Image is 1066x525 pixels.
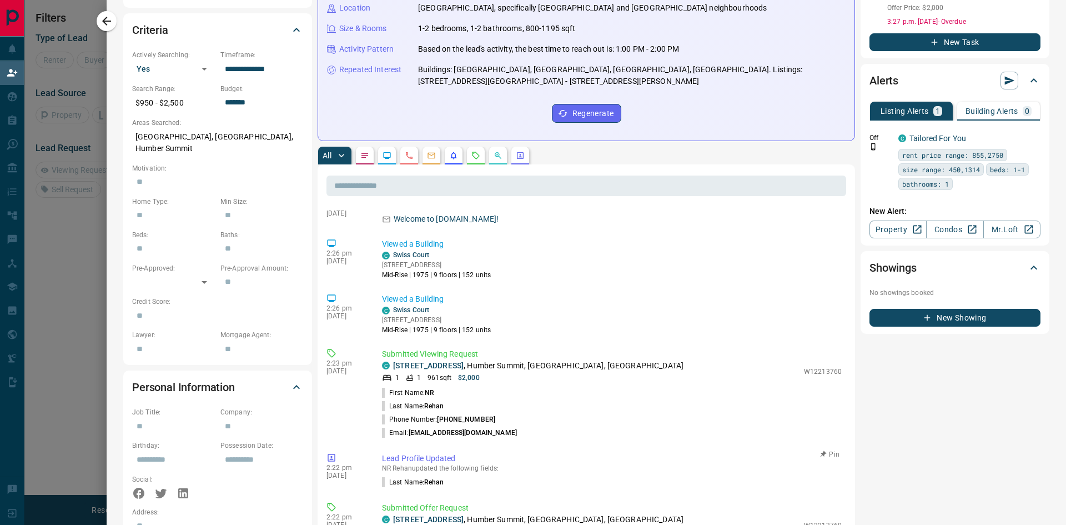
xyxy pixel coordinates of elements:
span: [EMAIL_ADDRESS][DOMAIN_NAME] [409,429,517,437]
p: , Humber Summit, [GEOGRAPHIC_DATA], [GEOGRAPHIC_DATA] [393,360,683,372]
p: 0 [1025,107,1029,115]
p: [DATE] [326,472,365,479]
p: 2:22 pm [326,464,365,472]
span: size range: 450,1314 [902,164,980,175]
span: Rehan [424,478,444,486]
p: Email: [382,428,517,438]
button: New Showing [869,309,1040,327]
p: Pre-Approval Amount: [220,263,303,273]
p: 2:26 pm [326,304,365,312]
p: Timeframe: [220,50,303,60]
p: Offer Price: $2,000 [887,3,943,13]
p: Search Range: [132,84,215,94]
p: Possession Date: [220,441,303,451]
p: Credit Score: [132,297,303,307]
h2: Alerts [869,72,898,89]
p: Off [869,133,892,143]
p: Home Type: [132,197,215,207]
p: Last Name : [382,477,444,487]
p: NR Rehan updated the following fields: [382,464,842,472]
h2: Showings [869,259,917,277]
p: All [323,152,331,159]
a: Swiss Court [393,251,429,259]
div: condos.ca [382,516,390,523]
p: Listing Alerts [881,107,929,115]
p: Job Title: [132,407,215,417]
p: Actively Searching: [132,50,215,60]
a: [STREET_ADDRESS] [393,361,464,370]
p: Building Alerts [966,107,1018,115]
p: 1-2 bedrooms, 1-2 bathrooms, 800-1195 sqft [418,23,576,34]
button: Regenerate [552,104,621,123]
p: First Name: [382,388,434,398]
div: Criteria [132,17,303,43]
p: Viewed a Building [382,238,842,250]
a: Mr.Loft [983,221,1040,238]
p: W12213760 [804,367,842,377]
p: Budget: [220,84,303,94]
p: 2:26 pm [326,249,365,257]
svg: Requests [471,151,480,160]
a: Swiss Court [393,306,429,314]
div: Personal Information [132,374,303,401]
a: Condos [926,221,983,238]
p: 1 [417,373,421,383]
p: Social: [132,474,215,484]
p: [GEOGRAPHIC_DATA], [GEOGRAPHIC_DATA], Humber Summit [132,128,303,158]
p: Buildings: [GEOGRAPHIC_DATA], [GEOGRAPHIC_DATA], [GEOGRAPHIC_DATA], [GEOGRAPHIC_DATA]. Listings: ... [418,64,846,87]
div: condos.ca [898,134,906,142]
p: Size & Rooms [339,23,387,34]
p: No showings booked [869,288,1040,298]
svg: Calls [405,151,414,160]
p: 2:22 pm [326,513,365,521]
p: $950 - $2,500 [132,94,215,112]
div: Showings [869,254,1040,281]
p: Min Size: [220,197,303,207]
p: Repeated Interest [339,64,401,76]
svg: Opportunities [494,151,502,160]
svg: Push Notification Only [869,143,877,151]
p: Mortgage Agent: [220,330,303,340]
p: Last Name: [382,401,444,411]
a: Property [869,221,927,238]
p: 1 [395,373,399,383]
p: [STREET_ADDRESS] [382,260,491,270]
p: Baths: [220,230,303,240]
button: Pin [814,449,846,459]
p: Phone Number: [382,414,495,424]
p: 3:27 p.m. [DATE] - Overdue [887,17,1040,27]
h2: Personal Information [132,378,235,396]
h2: Criteria [132,21,168,39]
p: [DATE] [326,312,365,320]
p: Areas Searched: [132,118,303,128]
button: New Task [869,33,1040,51]
div: Alerts [869,67,1040,94]
svg: Listing Alerts [449,151,458,160]
p: Lawyer: [132,330,215,340]
div: condos.ca [382,307,390,314]
p: Birthday: [132,441,215,451]
p: Company: [220,407,303,417]
span: Rehan [424,402,444,410]
p: Pre-Approved: [132,263,215,273]
p: Welcome to [DOMAIN_NAME]! [394,213,499,225]
svg: Notes [360,151,369,160]
p: [DATE] [326,367,365,375]
span: [PHONE_NUMBER] [437,416,495,423]
p: Motivation: [132,163,303,173]
svg: Lead Browsing Activity [383,151,391,160]
span: beds: 1-1 [990,164,1025,175]
p: 961 sqft [428,373,451,383]
p: [STREET_ADDRESS] [382,315,491,325]
a: [STREET_ADDRESS] [393,515,464,524]
div: condos.ca [382,362,390,369]
p: [GEOGRAPHIC_DATA], specifically [GEOGRAPHIC_DATA] and [GEOGRAPHIC_DATA] neighbourhoods [418,2,767,14]
p: Based on the lead's activity, the best time to reach out is: 1:00 PM - 2:00 PM [418,43,679,55]
svg: Agent Actions [516,151,525,160]
span: NR [425,389,434,397]
a: Tailored For You [909,134,966,143]
p: Submitted Offer Request [382,502,842,514]
p: Mid-Rise | 1975 | 9 floors | 152 units [382,325,491,335]
p: 2:23 pm [326,359,365,367]
p: $2,000 [458,373,480,383]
